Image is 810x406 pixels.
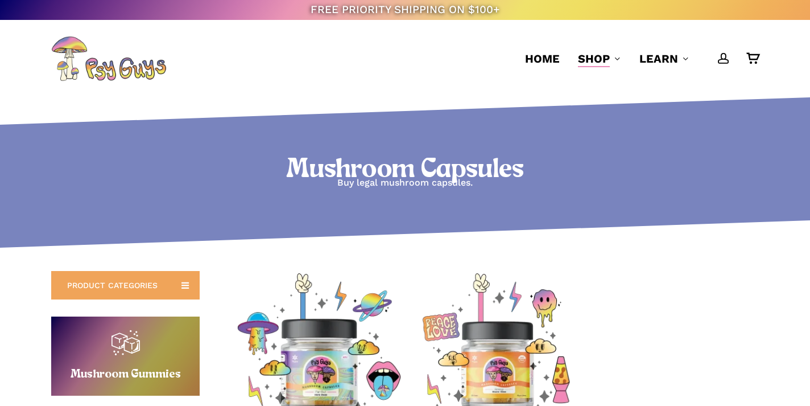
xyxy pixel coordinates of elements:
a: Learn [639,51,689,67]
span: Home [525,52,560,65]
img: PsyGuys [51,36,166,81]
span: Shop [578,52,610,65]
a: PRODUCT CATEGORIES [51,271,200,300]
span: PRODUCT CATEGORIES [67,280,158,291]
a: Shop [578,51,621,67]
a: Home [525,51,560,67]
span: Learn [639,52,678,65]
nav: Main Menu [516,20,759,97]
